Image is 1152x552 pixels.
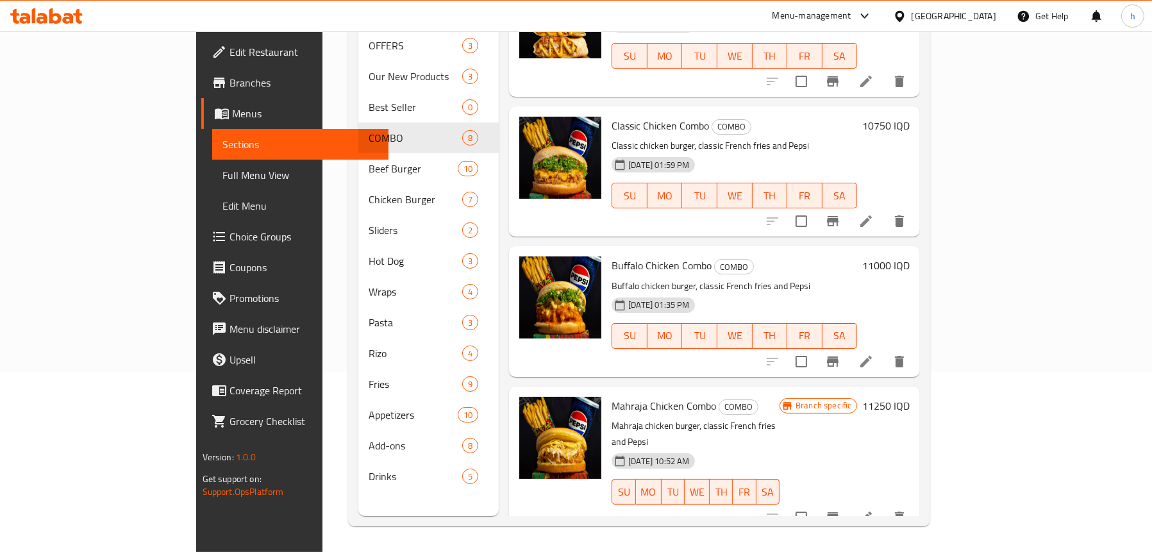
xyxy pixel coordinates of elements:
img: Buffalo Chicken Combo [519,256,601,339]
p: Classic chicken burger, classic French fries and Pepsi [612,138,857,154]
span: FR [738,483,751,501]
span: Pasta [369,315,462,330]
a: Coverage Report [201,375,388,406]
button: SA [822,183,858,208]
span: 8 [463,440,478,452]
div: items [458,407,478,422]
span: h [1130,9,1135,23]
div: Add-ons [369,438,462,453]
span: Buffalo Chicken Combo [612,256,712,275]
p: Mahraja chicken burger, classic French fries and Pepsi [612,418,780,450]
span: Select to update [788,504,815,531]
a: Edit Restaurant [201,37,388,67]
span: 8 [463,132,478,144]
div: COMBO [714,259,754,274]
a: Branches [201,67,388,98]
button: FR [787,43,822,69]
span: Hot Dog [369,253,462,269]
span: OFFERS [369,38,462,53]
span: TH [758,326,783,345]
a: Edit menu item [858,510,874,525]
button: MO [647,183,683,208]
div: items [462,222,478,238]
div: COMBO [712,119,751,135]
button: TH [753,183,788,208]
span: TU [667,483,680,501]
span: SU [617,483,630,501]
a: Choice Groups [201,221,388,252]
div: items [462,315,478,330]
a: Menu disclaimer [201,314,388,344]
span: Select to update [788,68,815,95]
span: 7 [463,194,478,206]
button: SU [612,323,647,349]
span: Appetizers [369,407,458,422]
a: Edit menu item [858,354,874,369]
button: SA [756,479,780,505]
a: Upsell [201,344,388,375]
button: MO [647,43,683,69]
span: Sliders [369,222,462,238]
button: SA [822,323,858,349]
span: SU [617,326,642,345]
button: FR [733,479,756,505]
span: MO [653,326,678,345]
a: Support.OpsPlatform [203,483,284,500]
h6: 11250 IQD [862,397,910,415]
div: Fries9 [358,369,499,399]
span: 1.0.0 [236,449,256,465]
span: Select to update [788,348,815,375]
div: Rizo [369,346,462,361]
button: MO [636,479,662,505]
div: items [462,99,478,115]
span: TH [758,47,783,65]
div: Fries [369,376,462,392]
span: Upsell [230,352,378,367]
button: TH [753,43,788,69]
span: 3 [463,40,478,52]
button: delete [884,502,915,533]
div: items [462,376,478,392]
span: SA [828,47,853,65]
span: 3 [463,255,478,267]
div: Our New Products3 [358,61,499,92]
span: Edit Menu [222,198,378,213]
span: [DATE] 01:35 PM [623,299,694,311]
button: WE [685,479,710,505]
div: Best Seller [369,99,462,115]
div: COMBO [369,130,462,146]
div: Wraps4 [358,276,499,307]
div: Chicken Burger7 [358,184,499,215]
button: SA [822,43,858,69]
span: TU [687,326,712,345]
span: 3 [463,71,478,83]
button: TU [662,479,685,505]
div: Beef Burger10 [358,153,499,184]
div: items [462,346,478,361]
a: Full Menu View [212,160,388,190]
span: Drinks [369,469,462,484]
img: Classic Chicken Combo [519,117,601,199]
button: TU [682,323,717,349]
span: MO [653,187,678,205]
span: Beef Burger [369,161,458,176]
span: COMBO [715,260,753,274]
div: Hot Dog3 [358,246,499,276]
span: FR [792,326,817,345]
span: MO [653,47,678,65]
div: Chicken Burger [369,192,462,207]
span: WE [690,483,705,501]
span: FR [792,187,817,205]
span: WE [722,326,747,345]
div: items [462,38,478,53]
span: COMBO [712,119,751,134]
span: 9 [463,378,478,390]
span: Our New Products [369,69,462,84]
p: Buffalo chicken burger, classic French fries and Pepsi [612,278,857,294]
div: Add-ons8 [358,430,499,461]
